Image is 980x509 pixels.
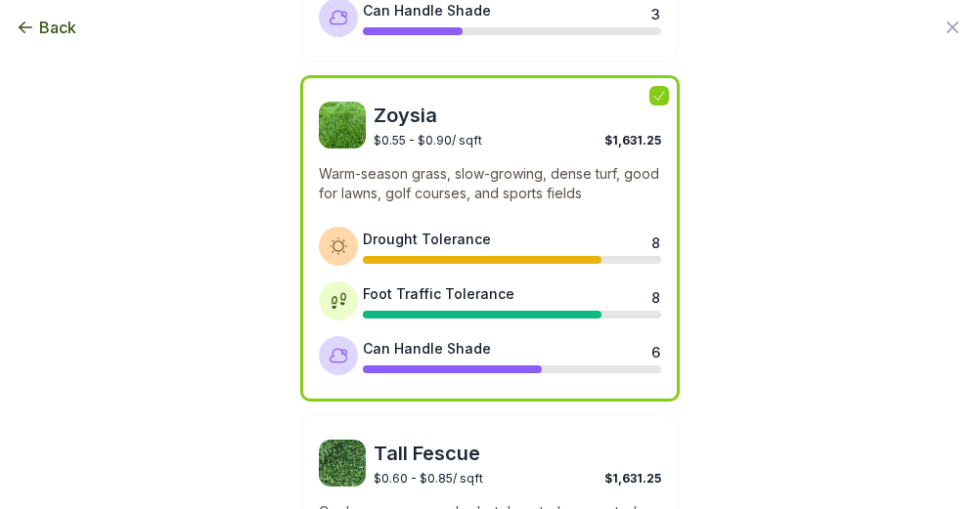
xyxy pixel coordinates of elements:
[319,102,366,148] img: Zoysia sod image
[16,16,76,39] button: Back
[374,440,661,467] span: Tall Fescue
[329,236,348,256] img: Drought tolerance icon
[363,283,514,304] div: Foot Traffic Tolerance
[374,102,661,129] span: Zoysia
[374,471,483,486] span: $0.60 - $0.85 / sqft
[319,164,661,203] p: Warm-season grass, slow-growing, dense turf, good for lawns, golf courses, and sports fields
[363,338,491,359] div: Can Handle Shade
[363,229,491,249] div: Drought Tolerance
[39,16,76,39] span: Back
[329,346,348,365] img: Shade tolerance icon
[374,133,482,148] span: $0.55 - $0.90 / sqft
[604,471,661,486] span: $1,631.25
[651,287,659,303] div: 8
[604,133,661,148] span: $1,631.25
[651,342,659,358] div: 6
[329,291,348,311] img: Foot traffic tolerance icon
[319,440,366,487] img: Tall Fescue sod image
[651,233,659,248] div: 8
